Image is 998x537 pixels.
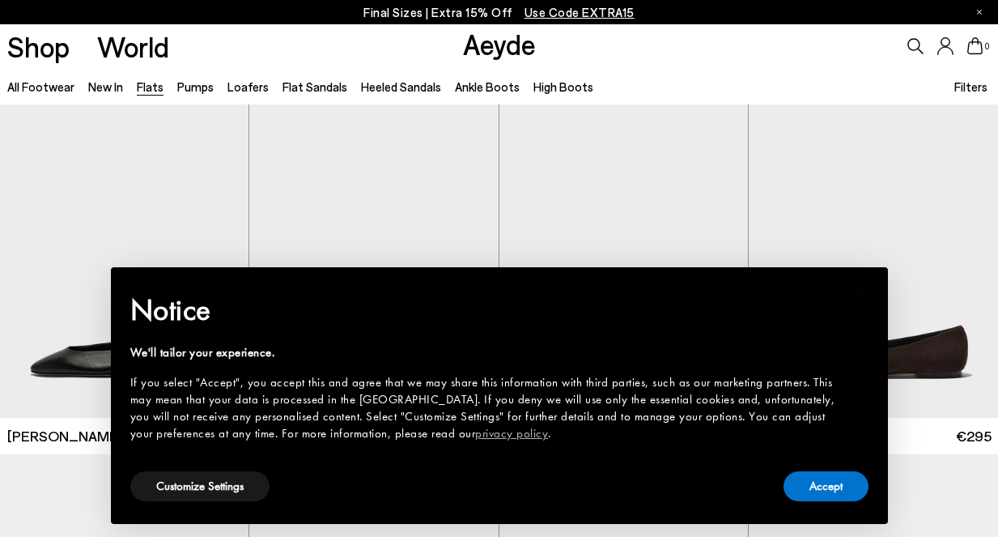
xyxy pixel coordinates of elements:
[7,426,123,446] span: [PERSON_NAME]
[7,79,74,94] a: All Footwear
[954,79,987,94] span: Filters
[983,42,992,51] span: 0
[97,32,169,61] a: World
[130,471,270,501] button: Customize Settings
[533,79,593,94] a: High Boots
[88,79,123,94] a: New In
[282,79,347,94] a: Flat Sandals
[130,374,843,442] div: If you select "Accept", you accept this and agree that we may share this information with third p...
[475,425,548,441] a: privacy policy
[856,279,867,304] span: ×
[177,79,214,94] a: Pumps
[499,104,748,418] img: Ellie Almond-Toe Flats
[227,79,269,94] a: Loafers
[361,79,441,94] a: Heeled Sandals
[249,104,498,418] img: Ellie Almond-Toe Flats
[7,32,70,61] a: Shop
[956,426,992,446] span: €295
[455,79,520,94] a: Ankle Boots
[463,27,536,61] a: Aeyde
[130,344,843,361] div: We'll tailor your experience.
[749,104,998,418] img: Ellie Suede Almond-Toe Flats
[363,2,635,23] p: Final Sizes | Extra 15% Off
[137,79,164,94] a: Flats
[524,5,635,19] span: Navigate to /collections/ss25-final-sizes
[843,272,881,311] button: Close this notice
[130,289,843,331] h2: Notice
[967,37,983,55] a: 0
[784,471,868,501] button: Accept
